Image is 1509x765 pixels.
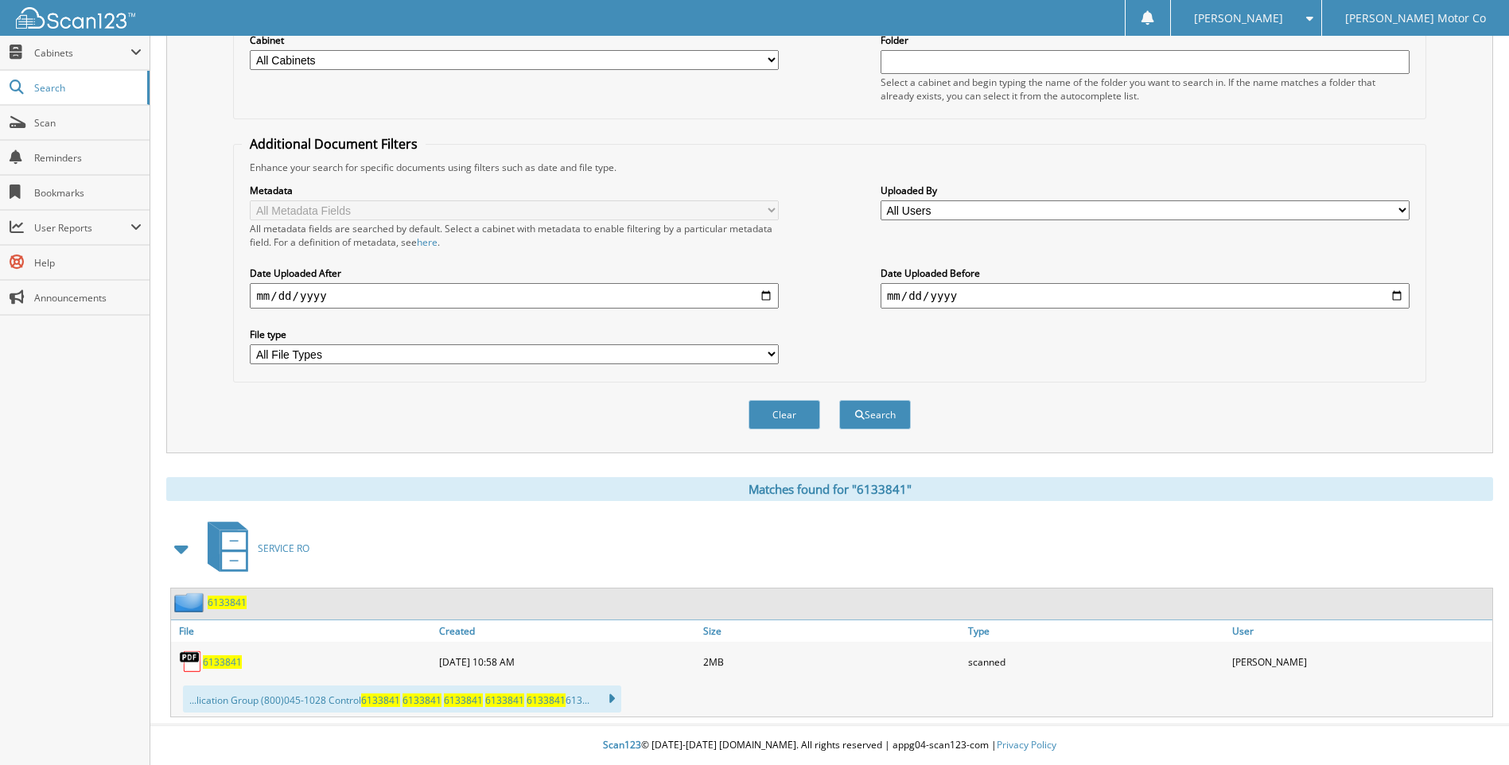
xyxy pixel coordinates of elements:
input: end [881,283,1410,309]
div: [DATE] 10:58 AM [435,646,699,678]
span: [PERSON_NAME] Motor Co [1345,14,1486,23]
span: 6133841 [444,693,483,707]
label: Date Uploaded After [250,266,779,280]
div: ...lication Group (800)045-1028 Control 613... [183,685,621,713]
div: © [DATE]-[DATE] [DOMAIN_NAME]. All rights reserved | appg04-scan123-com | [150,726,1509,765]
legend: Additional Document Filters [242,135,426,153]
div: Enhance your search for specific documents using filters such as date and file type. [242,161,1417,174]
button: Search [839,400,911,429]
iframe: Chat Widget [1429,689,1509,765]
a: here [417,235,438,249]
span: [PERSON_NAME] [1194,14,1283,23]
span: Bookmarks [34,186,142,200]
span: Help [34,256,142,270]
a: Size [699,620,963,642]
div: [PERSON_NAME] [1228,646,1492,678]
span: Scan123 [603,738,641,751]
span: User Reports [34,221,130,235]
span: Reminders [34,151,142,165]
button: Clear [749,400,820,429]
a: 6133841 [208,596,247,609]
span: Search [34,81,139,95]
div: 2MB [699,646,963,678]
a: Type [964,620,1228,642]
a: SERVICE RO [198,517,309,580]
span: SERVICE RO [258,542,309,555]
span: 6133841 [485,693,524,707]
img: PDF.png [179,650,203,674]
div: Select a cabinet and begin typing the name of the folder you want to search in. If the name match... [881,76,1410,103]
span: 6133841 [403,693,441,707]
a: Created [435,620,699,642]
a: User [1228,620,1492,642]
label: Uploaded By [881,184,1410,197]
img: scan123-logo-white.svg [16,7,135,29]
label: Date Uploaded Before [881,266,1410,280]
label: File type [250,328,779,341]
a: Privacy Policy [997,738,1056,751]
span: Scan [34,116,142,130]
label: Cabinet [250,33,779,47]
a: File [171,620,435,642]
div: All metadata fields are searched by default. Select a cabinet with metadata to enable filtering b... [250,222,779,249]
label: Folder [881,33,1410,47]
span: Cabinets [34,46,130,60]
span: 6133841 [527,693,566,707]
div: Matches found for "6133841" [166,477,1493,501]
a: 6133841 [203,655,242,669]
input: start [250,283,779,309]
label: Metadata [250,184,779,197]
span: 6133841 [361,693,400,707]
div: scanned [964,646,1228,678]
img: folder2.png [174,592,208,612]
span: Announcements [34,291,142,305]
